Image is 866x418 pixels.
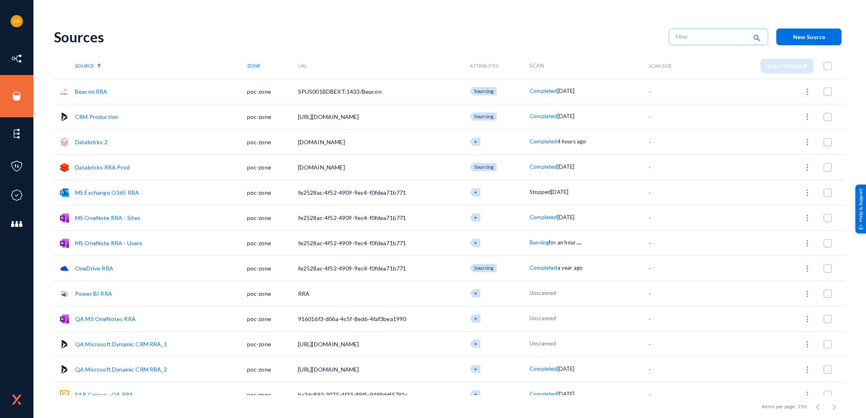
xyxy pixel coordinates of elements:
td: poc-zone [247,281,298,306]
span: Completed [530,88,557,94]
span: Sourcing [474,164,493,169]
span: + [474,290,477,296]
span: Scan Size [649,63,672,69]
a: CRM Production [75,113,118,120]
img: icon-more.svg [803,315,811,323]
span: Completed [530,365,557,372]
span: + [474,139,477,144]
span: + [474,366,477,372]
a: Power BI RRA [75,290,112,297]
a: MS OneNote RRA - Sites [75,214,141,221]
img: icon-more.svg [803,239,811,247]
span: . [580,236,581,246]
img: microsoftdynamics365.svg [60,112,69,121]
a: Databricks RRA Prod [75,164,130,171]
span: Scan [530,62,544,69]
td: poc-zone [247,104,298,129]
img: icon-elements.svg [11,128,23,140]
input: Filter [676,31,747,43]
img: icon-sources.svg [11,90,23,102]
span: . [578,236,580,246]
mat-icon: search [752,33,762,44]
img: icon-more.svg [803,163,811,172]
img: icon-more.svg [803,189,811,197]
img: help_support.svg [858,224,864,229]
span: [DATE] [557,88,575,94]
div: Sources [54,29,661,45]
td: poc-zone [247,356,298,382]
a: QA Microsoft Dynamic CRM RRA_1 [75,341,167,348]
img: onenote.png [60,239,69,248]
td: - [649,230,700,255]
span: [DATE] [557,214,575,220]
span: Completed [530,264,557,271]
div: 250 [798,403,806,410]
span: [DOMAIN_NAME] [298,164,345,171]
img: icon-more.svg [803,138,811,146]
span: Completed [530,391,557,397]
td: poc-zone [247,79,298,104]
span: + [474,392,477,397]
a: SAP Concur - QA RRA [75,391,133,398]
img: icon-inventory.svg [11,53,23,65]
img: microsoftdynamics365.svg [60,365,69,374]
td: - [649,281,700,306]
span: + [474,341,477,346]
span: Completed [530,163,557,170]
td: poc-zone [247,230,298,255]
img: sapconcur.svg [60,390,69,399]
a: MS Exchange O365 RRA [75,189,139,196]
span: Sourcing [474,114,493,119]
td: poc-zone [247,306,298,331]
span: Sourcing [474,265,493,271]
a: OneDrive RRA [75,265,113,272]
span: [DOMAIN_NAME] [298,139,345,145]
span: SPUS001BDBEXT:1433/Beacon [298,88,382,95]
span: fe2528ac-4f52-4909-9ec4-f0fdea71b771 [298,265,406,272]
img: icon-more.svg [803,391,811,399]
img: powerbixmla.svg [60,289,69,298]
span: RRA [298,290,309,297]
td: - [649,255,700,281]
span: Completed [530,214,557,220]
img: sqlserver.png [60,87,69,96]
td: - [649,331,700,356]
td: poc-zone [247,129,298,154]
a: MS OneNote RRA - Users [75,240,143,246]
td: - [649,79,700,104]
img: onedrive.png [60,264,69,273]
img: onenote.png [60,315,69,323]
img: icon-members.svg [11,218,23,230]
img: icon-compliance.svg [11,189,23,201]
span: + [474,240,477,245]
button: Next page [826,398,842,415]
td: poc-zone [247,382,298,407]
span: a year ago [557,264,583,271]
span: Attributes [470,63,498,69]
span: Completed [530,138,557,145]
a: Databricks 2 [75,139,108,145]
span: + [474,215,477,220]
img: icon-more.svg [803,290,811,298]
span: Sourcing [474,88,493,94]
span: + [474,189,477,195]
span: [DATE] [557,113,575,119]
span: Completed [530,113,557,119]
span: [URL][DOMAIN_NAME] [298,113,359,120]
td: - [649,306,700,331]
img: o365mail.svg [60,188,69,197]
div: Source [75,63,247,69]
span: 4 hours ago [557,138,586,145]
div: Zone [247,63,298,69]
span: fe2528ac-4f52-4909-9ec4-f0fdea71b771 [298,240,406,246]
img: icon-more.svg [803,113,811,121]
td: poc-zone [247,154,298,180]
td: - [649,205,700,230]
img: icon-more.svg [803,214,811,222]
td: - [649,180,700,205]
td: poc-zone [247,255,298,281]
span: Unscanned [530,315,556,321]
button: New Source [776,29,842,45]
span: Running [530,239,549,246]
span: ba3dc892-3075-4f33-89f5-9499ddf5791c [298,391,408,398]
